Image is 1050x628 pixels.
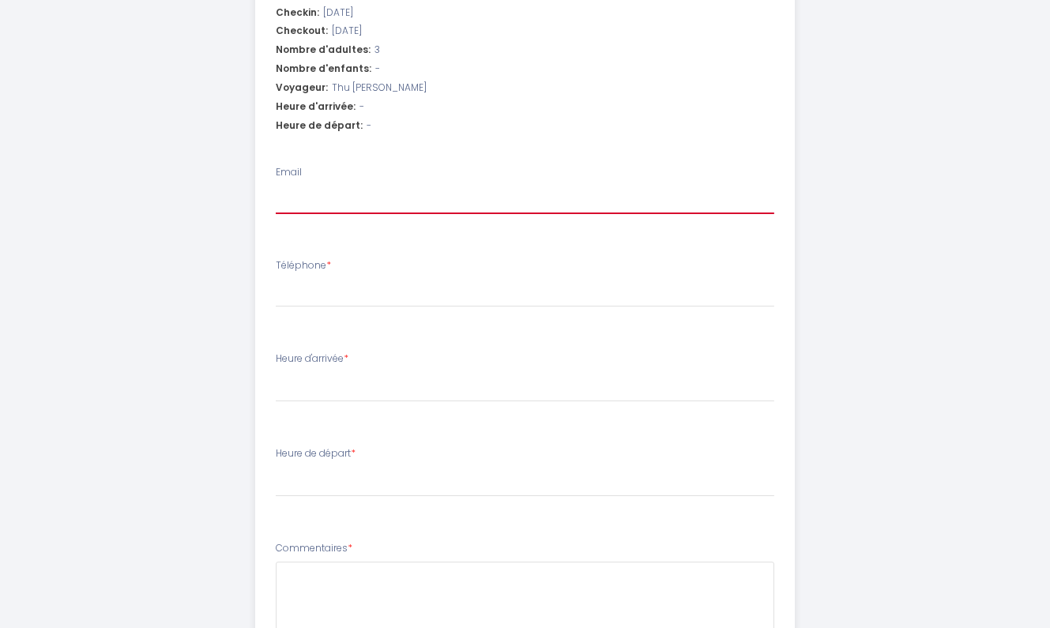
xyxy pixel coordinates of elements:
[276,352,348,367] label: Heure d'arrivée
[276,81,328,96] span: Voyageur:
[276,62,371,77] span: Nombre d'enfants:
[276,165,302,180] label: Email
[367,118,371,133] span: -
[276,446,356,461] label: Heure de départ
[332,24,362,39] span: [DATE]
[359,100,364,115] span: -
[375,62,380,77] span: -
[276,118,363,133] span: Heure de départ:
[276,43,371,58] span: Nombre d'adultes:
[323,6,353,21] span: [DATE]
[332,81,427,96] span: Thu [PERSON_NAME]
[276,24,328,39] span: Checkout:
[276,541,352,556] label: Commentaires
[276,100,356,115] span: Heure d'arrivée:
[276,6,319,21] span: Checkin:
[374,43,380,58] span: 3
[276,258,331,273] label: Téléphone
